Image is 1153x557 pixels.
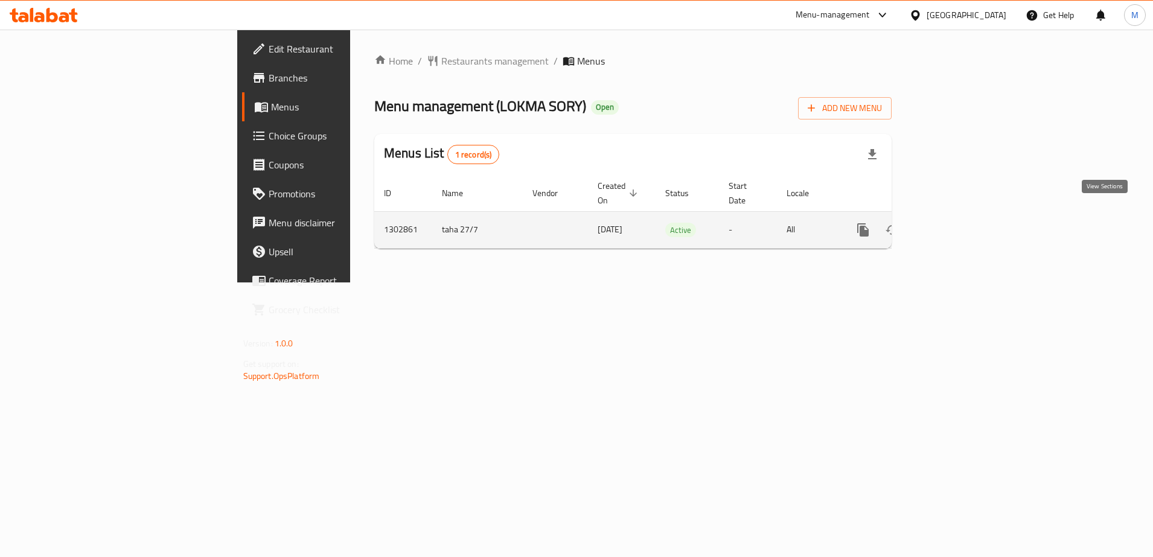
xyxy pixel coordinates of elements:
[242,179,430,208] a: Promotions
[591,102,619,112] span: Open
[243,356,299,372] span: Get support on:
[269,273,420,288] span: Coverage Report
[269,129,420,143] span: Choice Groups
[384,186,407,200] span: ID
[269,158,420,172] span: Coupons
[269,302,420,317] span: Grocery Checklist
[242,237,430,266] a: Upsell
[927,8,1006,22] div: [GEOGRAPHIC_DATA]
[432,211,523,248] td: taha 27/7
[271,100,420,114] span: Menus
[448,149,499,161] span: 1 record(s)
[243,336,273,351] span: Version:
[275,336,293,351] span: 1.0.0
[798,97,892,119] button: Add New Menu
[243,368,320,384] a: Support.OpsPlatform
[858,140,887,169] div: Export file
[598,179,641,208] span: Created On
[242,63,430,92] a: Branches
[577,54,605,68] span: Menus
[384,144,499,164] h2: Menus List
[269,215,420,230] span: Menu disclaimer
[374,175,974,249] table: enhanced table
[878,215,907,244] button: Change Status
[242,208,430,237] a: Menu disclaimer
[242,121,430,150] a: Choice Groups
[374,54,892,68] nav: breadcrumb
[849,215,878,244] button: more
[242,34,430,63] a: Edit Restaurant
[441,54,549,68] span: Restaurants management
[665,186,704,200] span: Status
[787,186,825,200] span: Locale
[269,186,420,201] span: Promotions
[665,223,696,237] span: Active
[242,266,430,295] a: Coverage Report
[554,54,558,68] li: /
[447,145,500,164] div: Total records count
[242,92,430,121] a: Menus
[242,150,430,179] a: Coupons
[442,186,479,200] span: Name
[1131,8,1139,22] span: M
[269,71,420,85] span: Branches
[532,186,573,200] span: Vendor
[839,175,974,212] th: Actions
[591,100,619,115] div: Open
[598,221,622,237] span: [DATE]
[427,54,549,68] a: Restaurants management
[242,295,430,324] a: Grocery Checklist
[808,101,882,116] span: Add New Menu
[269,42,420,56] span: Edit Restaurant
[374,92,586,119] span: Menu management ( LOKMA SORY )
[796,8,870,22] div: Menu-management
[729,179,762,208] span: Start Date
[719,211,777,248] td: -
[269,244,420,259] span: Upsell
[777,211,839,248] td: All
